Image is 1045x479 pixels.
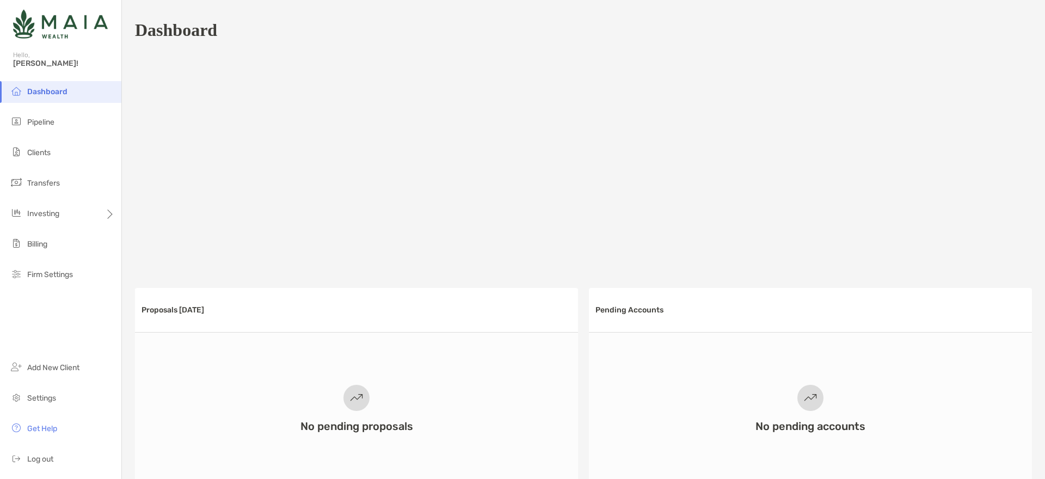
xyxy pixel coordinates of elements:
[595,305,663,315] h3: Pending Accounts
[13,59,115,68] span: [PERSON_NAME]!
[10,145,23,158] img: clients icon
[27,394,56,403] span: Settings
[10,391,23,404] img: settings icon
[10,267,23,280] img: firm-settings icon
[27,118,54,127] span: Pipeline
[300,420,413,433] h3: No pending proposals
[10,421,23,434] img: get-help icon
[27,455,53,464] span: Log out
[10,360,23,373] img: add_new_client icon
[10,452,23,465] img: logout icon
[27,424,57,433] span: Get Help
[13,4,108,44] img: Zoe Logo
[27,148,51,157] span: Clients
[10,176,23,189] img: transfers icon
[27,179,60,188] span: Transfers
[10,84,23,97] img: dashboard icon
[10,206,23,219] img: investing icon
[755,420,865,433] h3: No pending accounts
[135,20,217,40] h1: Dashboard
[27,270,73,279] span: Firm Settings
[142,305,204,315] h3: Proposals [DATE]
[10,115,23,128] img: pipeline icon
[27,209,59,218] span: Investing
[27,87,67,96] span: Dashboard
[10,237,23,250] img: billing icon
[27,239,47,249] span: Billing
[27,363,79,372] span: Add New Client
